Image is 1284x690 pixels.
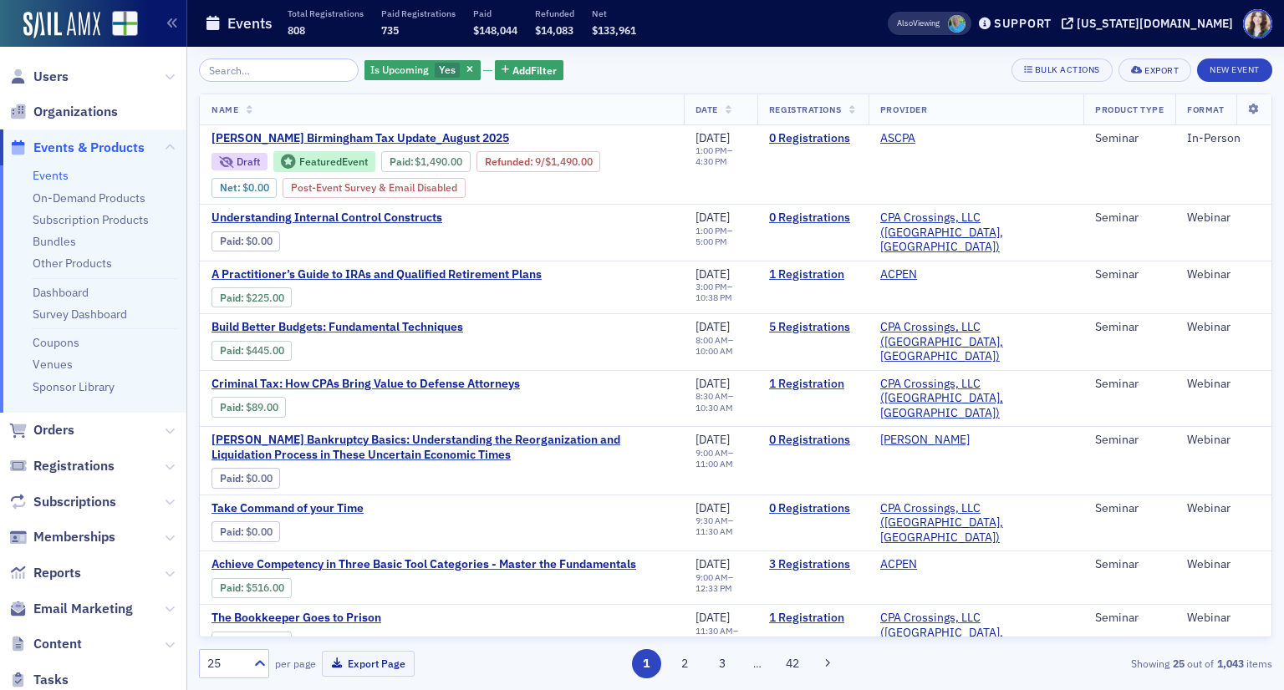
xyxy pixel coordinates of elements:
time: 10:00 AM [695,345,733,357]
div: Yes [364,60,481,81]
a: Sponsor Library [33,379,115,394]
span: $1,490.00 [545,155,593,168]
a: Other Products [33,256,112,271]
a: Dashboard [33,285,89,300]
a: Content [9,635,82,653]
span: ASCPA [880,131,986,146]
span: Memberships [33,528,115,546]
span: [DATE] [695,500,730,515]
span: [DATE] [695,210,730,225]
span: $0.00 [246,472,273,485]
a: Bundles [33,234,76,249]
a: Memberships [9,528,115,546]
span: [DATE] [695,556,730,571]
div: – [695,282,746,303]
span: Email Marketing [33,600,133,618]
div: Webinar [1187,611,1260,626]
a: Email Marketing [9,600,133,618]
span: SURGENT [880,433,986,448]
span: Profile [1243,9,1272,38]
div: Paid: 4 - $51600 [211,578,292,598]
strong: 25 [1169,656,1187,671]
span: $89.00 [246,401,278,413]
a: Achieve Competency in Three Basic Tool Categories - Master the Fundamentals [211,557,636,572]
a: Refunded [485,155,530,168]
button: AddFilter [495,60,563,81]
div: Draft [211,153,267,170]
span: Understanding Internal Control Constructs [211,211,492,226]
span: Provider [880,104,927,115]
div: – [695,145,746,167]
span: Date [695,104,718,115]
time: 3:00 PM [695,281,727,292]
div: Paid: 0 - $0 [211,231,280,251]
a: [PERSON_NAME] [880,433,970,448]
a: 5 Registrations [769,320,857,335]
div: Seminar [1095,377,1164,392]
a: Subscription Products [33,212,149,227]
span: $14,083 [535,23,573,37]
a: Events & Products [9,139,145,157]
span: [DATE] [695,376,730,391]
span: : [220,401,246,413]
div: Paid: 0 - $0 [211,468,280,488]
span: A Practitioner’s Guide to IRAs and Qualified Retirement Plans [211,267,542,282]
div: Bulk Actions [1035,65,1100,74]
span: $139.00 [246,635,284,647]
span: $225.00 [246,292,284,304]
input: Search… [199,58,359,82]
a: Build Better Budgets: Fundamental Techniques [211,320,492,335]
button: New Event [1197,58,1272,82]
div: Paid: 0 - $0 [211,521,280,541]
span: : [220,525,246,538]
a: Paid [220,635,241,647]
time: 11:30 AM [695,625,733,637]
time: 10:38 PM [695,292,732,303]
span: [DATE] [695,130,730,145]
button: 1 [632,649,661,678]
time: 10:30 AM [695,402,733,413]
strong: 1,043 [1214,656,1246,671]
p: Total Registrations [288,8,364,19]
div: Seminar [1095,211,1164,226]
div: – [695,335,746,357]
button: 42 [778,649,808,678]
a: 1 Registration [769,267,857,282]
time: 11:30 AM [695,525,733,537]
span: ACPEN [880,267,986,282]
div: Paid: 1 - $13900 [211,632,292,652]
span: Lisa McKinney's Birmingham Tax Update_August 2025 [211,131,509,146]
div: In-Person [1187,131,1260,146]
a: SailAMX [23,12,100,38]
div: Showing out of items [926,656,1272,671]
span: $445.00 [246,344,284,357]
div: Export [1144,66,1179,75]
time: 12:33 PM [695,582,732,594]
div: – [695,572,746,594]
div: Seminar [1095,131,1164,146]
div: Refunded: 0 - $149000 [476,151,600,171]
a: Paid [220,292,241,304]
time: 5:00 PM [695,236,727,247]
button: 3 [708,649,737,678]
span: Content [33,635,82,653]
time: 11:00 AM [695,458,733,469]
span: : [220,581,246,594]
span: Is Upcoming [370,63,429,76]
a: CPA Crossings, LLC ([GEOGRAPHIC_DATA], [GEOGRAPHIC_DATA]) [880,611,1072,655]
span: [DATE] [695,319,730,334]
span: [DATE] [695,432,730,447]
div: Seminar [1095,501,1164,516]
a: Registrations [9,457,115,475]
span: $0.00 [246,525,273,538]
div: – [695,515,746,537]
span: Viewing [897,18,940,29]
span: ACPEN [880,557,986,572]
span: Yes [439,63,456,76]
a: ASCPA [880,131,915,146]
div: Seminar [1095,557,1164,572]
div: Seminar [1095,433,1164,448]
p: Paid [473,8,517,19]
a: Take Command of your Time [211,501,492,516]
